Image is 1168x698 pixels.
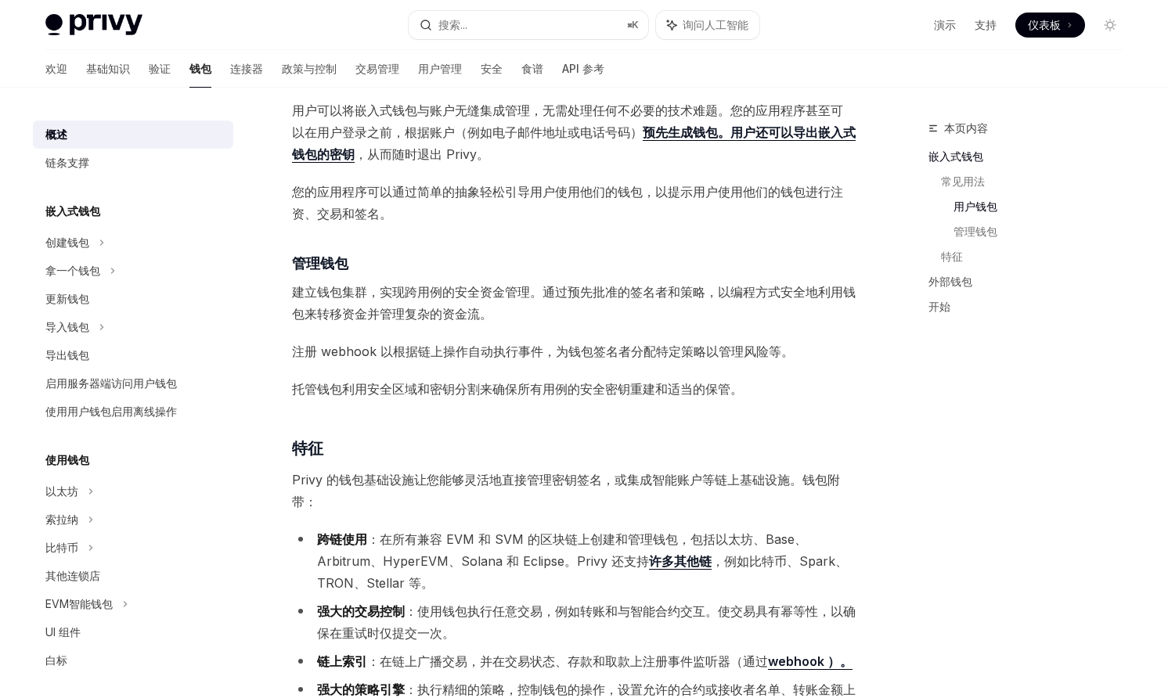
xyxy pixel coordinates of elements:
font: UI 组件 [45,625,81,639]
button: 搜索...⌘K [409,11,648,39]
font: 强大的策略引擎 [317,682,405,697]
a: 特征 [941,244,1135,269]
font: 白标 [45,653,67,667]
font: 特征 [941,250,963,263]
font: EVM智能钱包 [45,597,113,610]
a: UI 组件 [33,618,233,646]
font: ：使用钱包执行任意交易，例如转账和与智能合约交互。使交易具有幂等性，以确保在重试时仅提交一次。 [317,603,856,641]
font: ：在链上广播交易，并在交易状态、存款和取款上 [367,653,643,669]
font: 强大的交易控制 [317,603,405,619]
a: webhook ）。 [768,653,853,670]
font: 管理钱包 [292,255,348,272]
font: 更新钱包 [45,292,89,305]
a: 许多其他链 [649,553,712,570]
font: 食谱 [521,62,543,75]
a: 政策与控制 [282,50,337,88]
button: 切换暗模式 [1098,13,1123,38]
font: 索拉纳 [45,513,78,526]
a: 演示 [934,17,956,33]
font: 在用户登录之前，根据账户（例如电子邮件地址或电话号码） [305,124,643,140]
font: 管理钱包 [954,225,997,238]
font: 安全 [481,62,503,75]
a: 外部钱包 [928,269,1135,294]
font: 托管钱包利用安全区域和密钥分割来确保所有用例的安全密钥重建和适当的保管。 [292,381,743,397]
a: 常见用法 [941,169,1135,194]
font: 使用用户钱包启用离线操作 [45,405,177,418]
font: 其他连锁店 [45,569,100,582]
font: 许多其他链 [649,553,712,569]
button: 询问人工智能 [656,11,759,39]
font: K [632,19,639,31]
a: 白标 [33,646,233,675]
a: 支持 [975,17,997,33]
a: 食谱 [521,50,543,88]
a: 管理钱包 [954,219,1135,244]
font: 您的应用程序可以通过简单的抽象轻松引导用户使用他们的钱包，以提示用户使用他们的钱包进行注资、交易和签名。 [292,184,843,221]
font: 钱包 [189,62,211,75]
font: 导出钱包 [45,348,89,362]
a: 连接器 [230,50,263,88]
font: 链上索引 [317,653,367,669]
a: API 参考 [562,50,604,88]
font: 仪表板 [1028,18,1061,31]
font: 询问人工智能 [683,18,748,31]
a: 仪表板 [1015,13,1085,38]
font: 基础知识 [86,62,130,75]
font: 拿一个钱包 [45,264,100,277]
font: 开始 [928,300,950,313]
font: 导入钱包 [45,320,89,333]
a: 链条支撑 [33,149,233,177]
a: 更新钱包 [33,285,233,313]
font: 用户钱包 [954,200,997,213]
font: 连接器 [230,62,263,75]
font: 注册事件监听器（通过 [643,653,768,669]
a: 导出钱包 [33,341,233,369]
a: 概述 [33,121,233,149]
font: 欢迎 [45,62,67,75]
font: 本页内容 [944,121,988,135]
font: 用户管理 [418,62,462,75]
font: 建立钱包集群，实现跨用例的安全资金管理。通过预先批准的签名者和策略，以编程方式安全地利用钱包来转移资金并管理复杂的资金流。 [292,284,856,322]
font: 验证 [149,62,171,75]
a: 嵌入式钱包 [928,144,1135,169]
font: 预先生成钱包。用户还可以 [643,124,793,140]
font: 政策与控制 [282,62,337,75]
font: 演示 [934,18,956,31]
font: 比特币 [45,541,78,554]
font: 使用钱包 [45,453,89,466]
font: Privy 的钱包基础设施让您能够灵活地直接管理密钥签名，或集成智能账户等链上基础设施。钱包附带： [292,472,840,509]
font: webhook ）。 [768,653,853,669]
img: 灯光标志 [45,14,142,36]
font: 交易管理 [355,62,399,75]
a: 用户管理 [418,50,462,88]
font: 嵌入式钱包 [928,149,983,163]
font: 特征 [292,439,323,458]
font: 常见用法 [941,174,985,188]
font: 搜索... [438,18,467,31]
font: 嵌入式钱包 [45,204,100,218]
font: 跨链使用 [317,531,367,547]
a: 安全 [481,50,503,88]
font: 注册 webhook 以根据链上操作自动执行事件，为钱包签名者分配特定策略以管理风险等。 [292,344,794,359]
font: 用户可以将嵌入式钱包与账户无缝集成管理，无需处理任何不必要的技术难题。您的应用程序甚至可以 [292,103,843,140]
a: 交易管理 [355,50,399,88]
font: ⌘ [627,19,632,31]
a: 预先生成钱包。用户还可以 [643,124,793,141]
font: 启用服务器端访问用户钱包 [45,376,177,390]
a: 使用用户钱包启用离线操作 [33,398,233,426]
a: 欢迎 [45,50,67,88]
a: 钱包 [189,50,211,88]
font: ，从而随时退出 Privy。 [355,146,489,162]
font: 创建钱包 [45,236,89,249]
font: 概述 [45,128,67,141]
font: 支持 [975,18,997,31]
font: 链条支撑 [45,156,89,169]
a: 其他连锁店 [33,562,233,590]
font: 以太坊 [45,484,78,498]
a: 开始 [928,294,1135,319]
font: API 参考 [562,62,604,75]
a: 启用服务器端访问用户钱包 [33,369,233,398]
a: 验证 [149,50,171,88]
a: 基础知识 [86,50,130,88]
font: 外部钱包 [928,275,972,288]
